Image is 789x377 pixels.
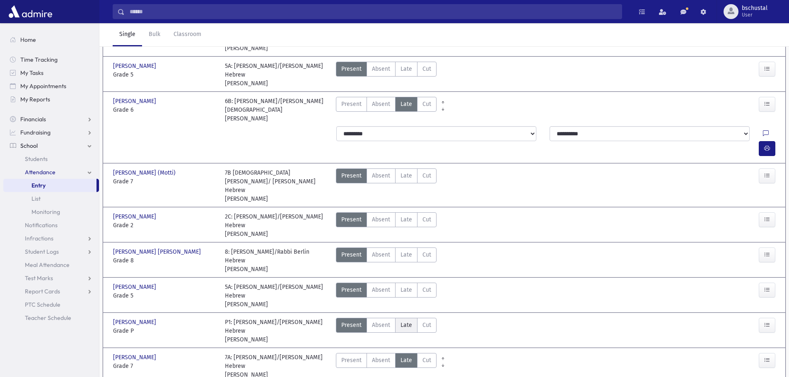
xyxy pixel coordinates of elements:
[20,115,46,123] span: Financials
[3,192,99,205] a: List
[3,245,99,258] a: Student Logs
[3,285,99,298] a: Report Cards
[3,311,99,324] a: Teacher Schedule
[372,215,390,224] span: Absent
[3,139,99,152] a: School
[401,65,412,73] span: Late
[3,126,99,139] a: Fundraising
[401,286,412,294] span: Late
[422,286,431,294] span: Cut
[20,129,51,136] span: Fundraising
[3,53,99,66] a: Time Tracking
[341,215,362,224] span: Present
[372,171,390,180] span: Absent
[336,283,437,309] div: AttTypes
[113,23,142,46] a: Single
[372,65,390,73] span: Absent
[25,261,70,269] span: Meal Attendance
[113,291,217,300] span: Grade 5
[3,66,99,79] a: My Tasks
[225,168,328,203] div: 7B [DEMOGRAPHIC_DATA][PERSON_NAME]/ [PERSON_NAME] Hebrew [PERSON_NAME]
[742,5,767,12] span: bschustal
[422,321,431,329] span: Cut
[401,321,412,329] span: Late
[3,33,99,46] a: Home
[742,12,767,18] span: User
[341,356,362,365] span: Present
[3,113,99,126] a: Financials
[336,247,437,274] div: AttTypes
[113,353,158,362] span: [PERSON_NAME]
[372,356,390,365] span: Absent
[225,283,328,309] div: 5A: [PERSON_NAME]/[PERSON_NAME] Hebrew [PERSON_NAME]
[372,100,390,108] span: Absent
[113,70,217,79] span: Grade 5
[225,318,328,344] div: P1: [PERSON_NAME]/[PERSON_NAME] Hebrew [PERSON_NAME]
[422,171,431,180] span: Cut
[422,250,431,259] span: Cut
[113,212,158,221] span: [PERSON_NAME]
[142,23,167,46] a: Bulk
[20,142,38,149] span: School
[3,219,99,232] a: Notifications
[20,56,58,63] span: Time Tracking
[113,283,158,291] span: [PERSON_NAME]
[336,97,437,123] div: AttTypes
[31,195,41,202] span: List
[113,221,217,230] span: Grade 2
[341,100,362,108] span: Present
[113,106,217,114] span: Grade 6
[3,298,99,311] a: PTC Schedule
[3,93,99,106] a: My Reports
[336,318,437,344] div: AttTypes
[25,301,60,308] span: PTC Schedule
[225,62,328,88] div: 5A: [PERSON_NAME]/[PERSON_NAME] Hebrew [PERSON_NAME]
[401,215,412,224] span: Late
[113,168,177,177] span: [PERSON_NAME] (Motti)
[3,79,99,93] a: My Appointments
[113,256,217,265] span: Grade 8
[341,250,362,259] span: Present
[401,356,412,365] span: Late
[401,100,412,108] span: Late
[422,100,431,108] span: Cut
[225,212,328,238] div: 2C: [PERSON_NAME]/[PERSON_NAME] Hebrew [PERSON_NAME]
[3,166,99,179] a: Attendance
[422,215,431,224] span: Cut
[25,314,71,322] span: Teacher Schedule
[225,97,328,123] div: 6B: [PERSON_NAME]/[PERSON_NAME] [DEMOGRAPHIC_DATA] [PERSON_NAME]
[341,65,362,73] span: Present
[3,205,99,219] a: Monitoring
[225,247,328,274] div: 8: [PERSON_NAME]/Rabbi Berlin Hebrew [PERSON_NAME]
[372,321,390,329] span: Absent
[113,318,158,327] span: [PERSON_NAME]
[25,288,60,295] span: Report Cards
[113,62,158,70] span: [PERSON_NAME]
[422,356,431,365] span: Cut
[31,208,60,216] span: Monitoring
[372,286,390,294] span: Absent
[336,168,437,203] div: AttTypes
[3,179,97,192] a: Entry
[25,221,58,229] span: Notifications
[401,250,412,259] span: Late
[341,321,362,329] span: Present
[167,23,208,46] a: Classroom
[372,250,390,259] span: Absent
[113,177,217,186] span: Grade 7
[25,168,55,176] span: Attendance
[3,271,99,285] a: Test Marks
[25,155,48,163] span: Students
[125,4,622,19] input: Search
[31,182,46,189] span: Entry
[20,96,50,103] span: My Reports
[113,97,158,106] span: [PERSON_NAME]
[20,69,43,77] span: My Tasks
[341,171,362,180] span: Present
[3,258,99,271] a: Meal Attendance
[3,232,99,245] a: Infractions
[7,3,54,20] img: AdmirePro
[20,36,36,43] span: Home
[3,152,99,166] a: Students
[113,327,217,335] span: Grade P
